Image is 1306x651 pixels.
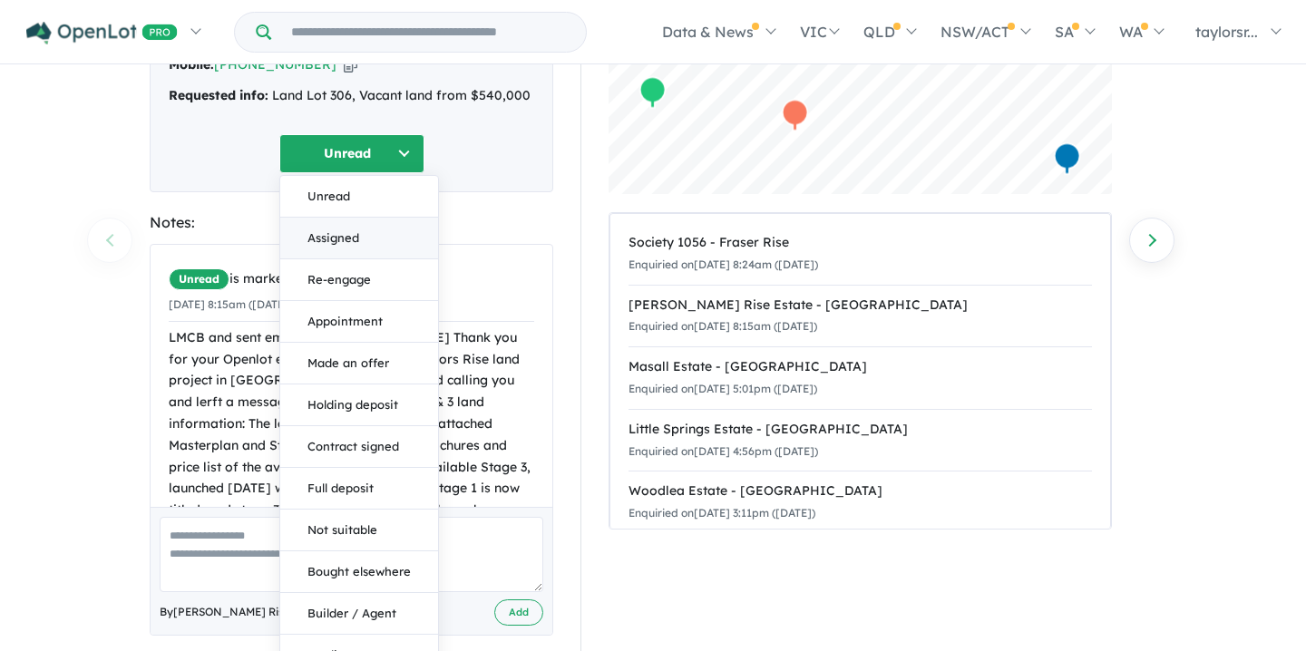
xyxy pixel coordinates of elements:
button: Copy [344,55,357,74]
a: [PERSON_NAME] Rise Estate - [GEOGRAPHIC_DATA]Enquiried on[DATE] 8:15am ([DATE]) [629,285,1092,348]
small: [DATE] 8:15am ([DATE]) [169,297,292,311]
small: Enquiried on [DATE] 8:24am ([DATE]) [629,257,818,271]
button: Builder / Agent [280,593,438,635]
a: Society 1056 - Fraser RiseEnquiried on[DATE] 8:24am ([DATE]) [629,223,1092,286]
small: Enquiried on [DATE] 4:56pm ([DATE]) [629,444,818,458]
a: Woodlea Estate - [GEOGRAPHIC_DATA]Enquiried on[DATE] 3:11pm ([DATE]) [629,471,1092,534]
div: Map marker [1054,142,1081,176]
button: Add [494,599,543,626]
span: Unread [169,268,229,290]
div: Land Lot 306, Vacant land from $540,000 [169,85,534,107]
div: Woodlea Estate - [GEOGRAPHIC_DATA] [629,481,1092,502]
div: Society 1056 - Fraser Rise [629,232,1092,254]
button: Appointment [280,301,438,343]
small: Enquiried on [DATE] 5:01pm ([DATE]) [629,382,817,395]
div: Masall Estate - [GEOGRAPHIC_DATA] [629,356,1092,378]
div: Little Springs Estate - [GEOGRAPHIC_DATA] [629,419,1092,441]
div: Map marker [639,76,667,110]
div: [PERSON_NAME] Rise Estate - [GEOGRAPHIC_DATA] [629,295,1092,316]
div: is marked. [169,268,534,290]
button: Re-engage [280,259,438,301]
div: Map marker [782,99,809,132]
small: Enquiried on [DATE] 8:15am ([DATE]) [629,319,817,333]
button: Unread [279,134,424,173]
button: Not suitable [280,510,438,551]
div: Notes: [150,210,553,235]
a: Little Springs Estate - [GEOGRAPHIC_DATA]Enquiried on[DATE] 4:56pm ([DATE]) [629,409,1092,472]
img: Openlot PRO Logo White [26,22,178,44]
a: Masall Estate - [GEOGRAPHIC_DATA]Enquiried on[DATE] 5:01pm ([DATE]) [629,346,1092,410]
button: Full deposit [280,468,438,510]
span: taylorsr... [1195,23,1258,41]
button: Holding deposit [280,384,438,426]
input: Try estate name, suburb, builder or developer [275,13,582,52]
button: Bought elsewhere [280,551,438,593]
button: Assigned [280,218,438,259]
button: Unread [280,176,438,218]
small: Enquiried on [DATE] 3:11pm ([DATE]) [629,506,815,520]
strong: Requested info: [169,87,268,103]
button: Made an offer [280,343,438,384]
button: Contract signed [280,426,438,468]
span: By [PERSON_NAME] Rise Deanside [160,603,343,621]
